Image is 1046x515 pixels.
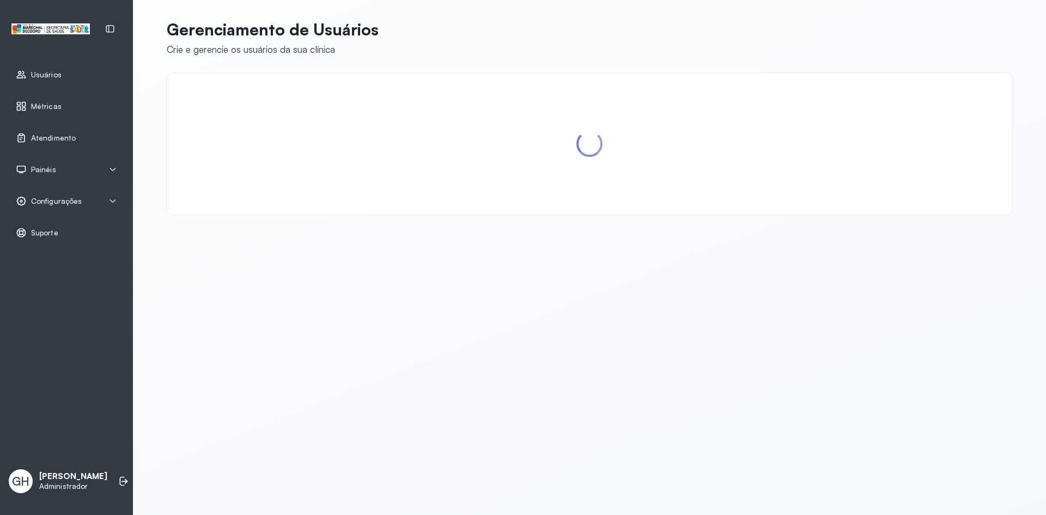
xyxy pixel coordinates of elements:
a: Métricas [16,101,117,112]
span: GH [12,474,29,488]
img: Logotipo do estabelecimento [11,23,90,34]
p: [PERSON_NAME] [39,471,107,482]
span: Métricas [31,102,62,111]
p: Gerenciamento de Usuários [167,20,379,39]
div: Crie e gerencie os usuários da sua clínica [167,44,379,55]
a: Atendimento [16,132,117,143]
a: Usuários [16,69,117,80]
p: Administrador [39,482,107,491]
span: Suporte [31,228,58,238]
span: Usuários [31,70,62,80]
span: Atendimento [31,134,76,143]
span: Configurações [31,197,82,206]
span: Painéis [31,165,56,174]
